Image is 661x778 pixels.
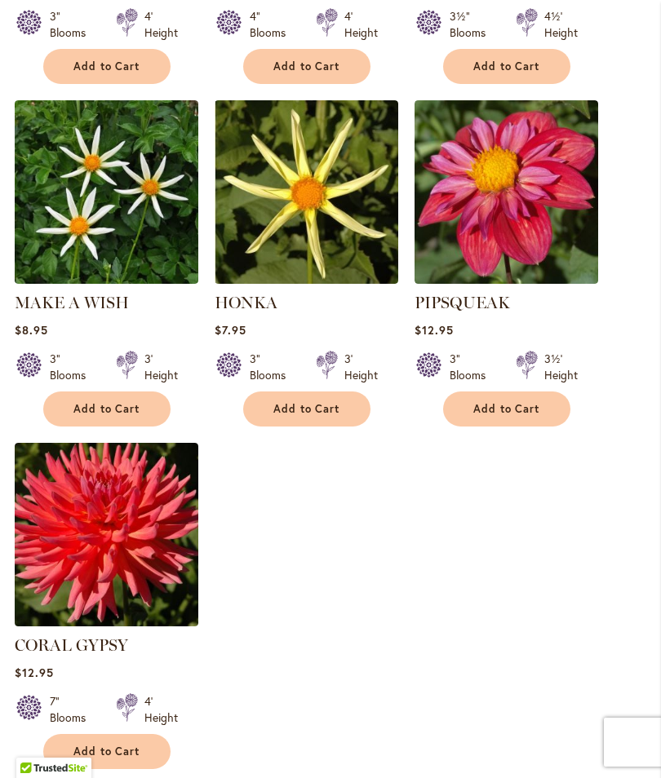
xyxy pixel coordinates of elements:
[473,60,540,73] span: Add to Cart
[344,8,378,41] div: 4' Height
[215,272,398,287] a: HONKA
[50,8,96,41] div: 3" Blooms
[12,720,58,766] iframe: Launch Accessibility Center
[50,351,96,383] div: 3" Blooms
[73,402,140,416] span: Add to Cart
[73,745,140,758] span: Add to Cart
[415,322,454,338] span: $12.95
[15,322,48,338] span: $8.95
[15,665,54,680] span: $12.95
[250,8,296,41] div: 4" Blooms
[15,635,128,655] a: CORAL GYPSY
[15,100,198,284] img: MAKE A WISH
[15,272,198,287] a: MAKE A WISH
[450,8,496,41] div: 3½" Blooms
[273,60,340,73] span: Add to Cart
[544,351,578,383] div: 3½' Height
[215,293,277,312] a: HONKA
[215,100,398,284] img: HONKA
[144,8,178,41] div: 4' Height
[15,293,129,312] a: MAKE A WISH
[15,614,198,630] a: CORAL GYPSY
[544,8,578,41] div: 4½' Height
[144,351,178,383] div: 3' Height
[50,693,96,726] div: 7" Blooms
[243,49,370,84] button: Add to Cart
[415,293,510,312] a: PIPSQUEAK
[273,402,340,416] span: Add to Cart
[215,322,246,338] span: $7.95
[43,49,171,84] button: Add to Cart
[15,443,198,626] img: CORAL GYPSY
[450,351,496,383] div: 3" Blooms
[415,272,598,287] a: PIPSQUEAK
[43,734,171,769] button: Add to Cart
[344,351,378,383] div: 3' Height
[144,693,178,726] div: 4' Height
[415,100,598,284] img: PIPSQUEAK
[43,391,171,427] button: Add to Cart
[473,402,540,416] span: Add to Cart
[73,60,140,73] span: Add to Cart
[243,391,370,427] button: Add to Cart
[443,391,570,427] button: Add to Cart
[443,49,570,84] button: Add to Cart
[250,351,296,383] div: 3" Blooms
